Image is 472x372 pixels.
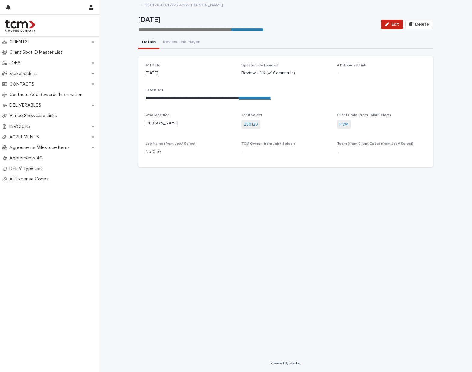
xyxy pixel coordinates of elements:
p: INVOICES [7,124,35,129]
button: Edit [381,20,403,29]
p: [DATE] [138,16,376,24]
a: Powered By Stacker [270,361,301,365]
a: 250120 [244,121,258,128]
span: Job Name (from Job# Select) [146,142,197,146]
span: Edit [391,22,399,26]
span: 411 Date [146,64,161,67]
p: DELIVERABLES [7,102,46,108]
button: Review Link Player [159,36,203,49]
p: - [337,70,426,76]
p: Agreements Milestone Items [7,145,75,150]
p: Stakeholders [7,71,41,77]
span: Client Code (from Job# Select) [337,113,391,117]
span: Job# Select [241,113,262,117]
p: JOBS [7,60,25,66]
span: Delete [415,22,429,26]
p: CONTACTS [7,81,39,87]
span: Update/Link/Approval [241,64,278,67]
span: TCM Owner (from Job# Select) [241,142,295,146]
button: Details [138,36,159,49]
p: [DATE] [146,70,234,76]
a: HWA [339,121,348,128]
span: Who Modified [146,113,170,117]
p: No One [146,149,234,155]
span: Team (from Client Code) (from Job# Select) [337,142,413,146]
span: Latest 411 [146,89,163,92]
p: Review LINK (w/ Comments) [241,70,330,76]
button: Delete [405,20,433,29]
span: 411 Approval Link [337,64,366,67]
img: 4hMmSqQkux38exxPVZHQ [5,20,35,32]
p: Contacts Add Rewards Information [7,92,87,98]
p: - [241,149,330,155]
p: 250120-09/17/25 4:57-[PERSON_NAME] [145,1,223,8]
p: Client Spot ID Master List [7,50,67,55]
p: DELIV Type List [7,166,47,171]
p: AGREEMENTS [7,134,44,140]
p: Vimeo Showcase Links [7,113,62,119]
p: [PERSON_NAME] [146,120,234,126]
p: Agreements 411 [7,155,48,161]
p: - [337,149,426,155]
p: CLIENTS [7,39,32,45]
p: All Expense Codes [7,176,54,182]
